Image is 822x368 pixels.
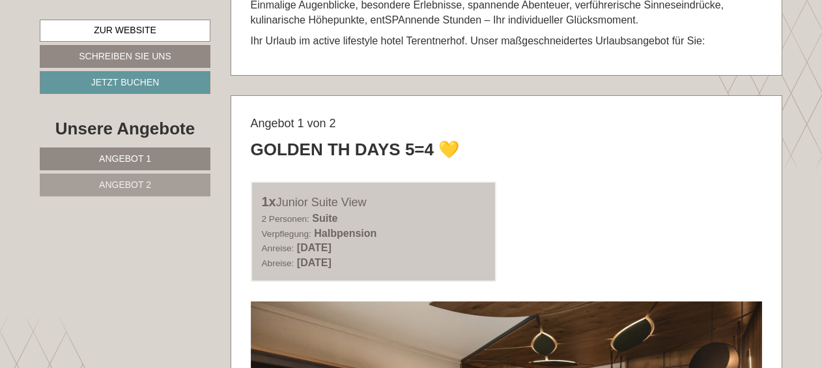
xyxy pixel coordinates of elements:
small: 2 Personen: [262,214,309,224]
div: Golden TH Days 5=4 💛 [251,138,460,162]
small: Anreise: [262,243,294,253]
a: Jetzt buchen [40,71,210,94]
div: Junior Suite View [262,192,486,211]
b: [DATE] [297,242,332,253]
b: Suite [312,213,337,224]
div: Unsere Angebote [40,117,210,141]
small: Abreise: [262,258,294,268]
b: [DATE] [297,257,332,268]
a: Schreiben Sie uns [40,45,210,68]
p: Ihr Urlaub im active lifestyle hotel Terentnerhof. Unser maßgeschneidertes Urlaubsangebot für Sie: [251,34,763,49]
small: Verpflegung: [262,229,311,239]
b: Halbpension [314,228,376,239]
span: Angebot 2 [99,179,151,190]
span: Angebot 1 [99,153,151,164]
span: Angebot 1 von 2 [251,117,336,130]
a: Zur Website [40,20,210,42]
b: 1x [262,194,276,209]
